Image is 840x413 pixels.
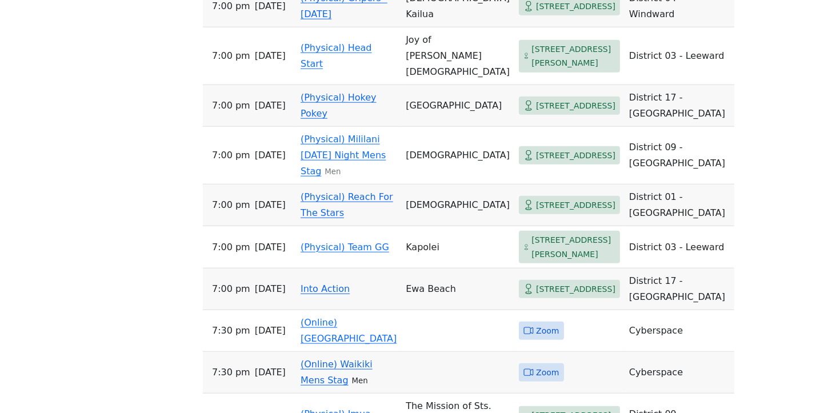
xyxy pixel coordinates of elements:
td: [DEMOGRAPHIC_DATA] [401,127,514,185]
span: [STREET_ADDRESS][PERSON_NAME] [531,233,615,261]
span: [STREET_ADDRESS] [536,282,615,296]
small: Men [325,167,341,176]
span: [DATE] [255,281,286,297]
td: District 17 - [GEOGRAPHIC_DATA] [625,268,734,310]
span: [STREET_ADDRESS][PERSON_NAME] [531,42,615,70]
td: District 09 - [GEOGRAPHIC_DATA] [625,127,734,185]
span: [DATE] [255,364,286,380]
span: [DATE] [255,239,286,255]
span: 7:30 PM [212,364,250,380]
td: District 03 - Leeward [625,27,734,85]
span: [DATE] [255,197,286,213]
td: Ewa Beach [401,268,514,310]
a: (Physical) Head Start [301,42,372,69]
span: 7:00 PM [212,147,250,163]
span: [STREET_ADDRESS] [536,149,615,163]
span: 7:00 PM [212,197,250,213]
span: 7:00 PM [212,239,250,255]
span: [DATE] [255,48,286,64]
td: [DEMOGRAPHIC_DATA] [401,185,514,226]
span: 7:00 PM [212,98,250,114]
span: Zoom [536,324,559,338]
a: (Online) Waikiki Mens Stag [301,359,373,386]
td: District 17 - [GEOGRAPHIC_DATA] [625,85,734,127]
span: [DATE] [255,323,286,339]
span: Zoom [536,366,559,380]
span: [DATE] [255,98,286,114]
small: Men [352,376,368,385]
a: (Physical) Hokey Pokey [301,92,376,119]
td: Joy of [PERSON_NAME][DEMOGRAPHIC_DATA] [401,27,514,85]
a: (Online) [GEOGRAPHIC_DATA] [301,317,397,344]
td: [GEOGRAPHIC_DATA] [401,85,514,127]
td: Cyberspace [625,352,734,394]
a: (Physical) Mililani [DATE] Night Mens Stag [301,134,386,177]
span: 7:30 PM [212,323,250,339]
a: (Physical) Team GG [301,242,389,252]
td: District 03 - Leeward [625,226,734,268]
a: (Physical) Reach For The Stars [301,191,393,218]
span: [STREET_ADDRESS] [536,99,615,113]
span: [DATE] [255,147,286,163]
td: Kapolei [401,226,514,268]
span: 7:00 PM [212,281,250,297]
td: District 01 - [GEOGRAPHIC_DATA] [625,185,734,226]
span: 7:00 PM [212,48,250,64]
td: Cyberspace [625,310,734,352]
a: Into Action [301,283,350,294]
span: [STREET_ADDRESS] [536,198,615,212]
